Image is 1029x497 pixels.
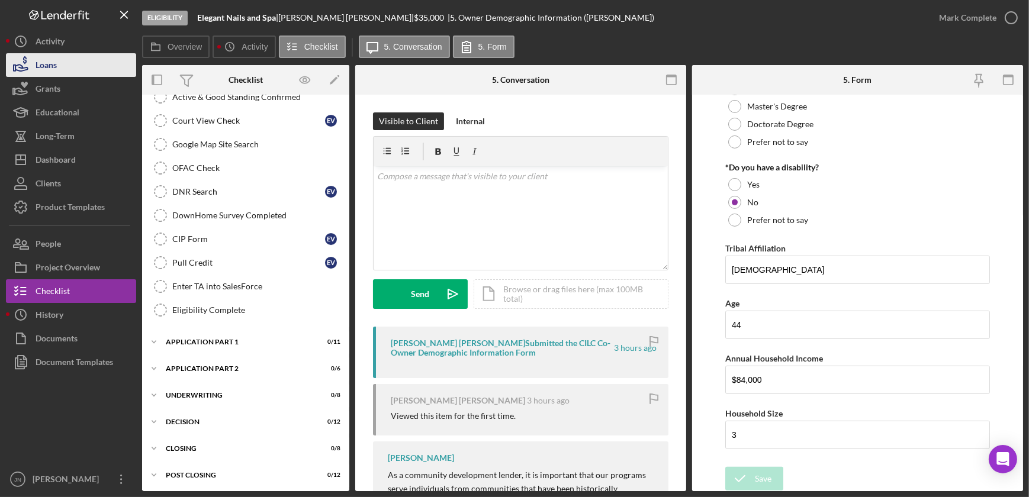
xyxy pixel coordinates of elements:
[373,112,444,130] button: Visible to Client
[166,472,311,479] div: Post Closing
[166,445,311,452] div: Closing
[747,198,758,207] label: No
[142,11,188,25] div: Eligibility
[36,350,113,377] div: Document Templates
[36,101,79,127] div: Educational
[391,411,516,421] div: Viewed this item for the first time.
[148,298,343,322] a: Eligibility Complete
[172,116,325,125] div: Court View Check
[36,256,100,282] div: Project Overview
[6,232,136,256] a: People
[36,124,75,151] div: Long-Term
[229,75,263,85] div: Checklist
[391,396,525,405] div: [PERSON_NAME] [PERSON_NAME]
[725,408,783,418] label: Household Size
[725,353,823,363] label: Annual Household Income
[6,303,136,327] button: History
[747,137,808,147] label: Prefer not to say
[213,35,275,58] button: Activity
[6,101,136,124] button: Educational
[747,120,813,129] label: Doctorate Degree
[6,256,136,279] button: Project Overview
[448,13,654,22] div: | 5. Owner Demographic Information ([PERSON_NAME])
[166,365,311,372] div: Application Part 2
[148,156,343,180] a: OFAC Check
[36,148,76,175] div: Dashboard
[6,327,136,350] button: Documents
[36,303,63,330] div: History
[939,6,996,30] div: Mark Complete
[450,112,491,130] button: Internal
[148,109,343,133] a: Court View CheckEV
[6,195,136,219] button: Product Templates
[319,365,340,372] div: 0 / 6
[725,163,990,172] div: *Do you have a disability?
[279,35,346,58] button: Checklist
[148,85,343,109] a: Active & Good Standing Confirmed
[148,227,343,251] a: CIP FormEV
[725,243,786,253] label: Tribal Affiliation
[6,53,136,77] button: Loans
[172,187,325,196] div: DNR Search
[172,258,325,267] div: Pull Credit
[725,298,739,308] label: Age
[6,350,136,374] button: Document Templates
[36,53,57,80] div: Loans
[325,186,337,198] div: E V
[36,279,70,306] div: Checklist
[304,42,338,51] label: Checklist
[14,476,21,483] text: JN
[172,163,343,173] div: OFAC Check
[319,472,340,479] div: 0 / 12
[142,35,210,58] button: Overview
[527,396,570,405] time: 2025-09-15 19:46
[6,124,136,148] button: Long-Term
[391,338,612,357] div: [PERSON_NAME] [PERSON_NAME] Submitted the CILC Co-Owner Demographic Information Form
[148,275,343,298] a: Enter TA into SalesForce
[747,180,760,189] label: Yes
[148,204,343,227] a: DownHome Survey Completed
[172,282,343,291] div: Enter TA into SalesForce
[478,42,507,51] label: 5. Form
[242,42,268,51] label: Activity
[148,251,343,275] a: Pull CreditEV
[36,30,65,56] div: Activity
[6,467,136,491] button: JN[PERSON_NAME]
[319,338,340,346] div: 0 / 11
[36,327,78,353] div: Documents
[989,445,1017,473] div: Open Intercom Messenger
[166,392,311,399] div: Underwriting
[456,112,485,130] div: Internal
[325,115,337,127] div: E V
[36,195,105,222] div: Product Templates
[197,12,276,22] b: Elegant Nails and Spa
[148,180,343,204] a: DNR SearchEV
[614,343,657,353] time: 2025-09-15 19:49
[36,172,61,198] div: Clients
[927,6,1023,30] button: Mark Complete
[6,279,136,303] a: Checklist
[172,305,343,315] div: Eligibility Complete
[6,148,136,172] button: Dashboard
[6,172,136,195] button: Clients
[384,42,442,51] label: 5. Conversation
[197,13,278,22] div: |
[843,75,872,85] div: 5. Form
[6,30,136,53] button: Activity
[492,75,549,85] div: 5. Conversation
[725,467,783,490] button: Save
[379,112,438,130] div: Visible to Client
[172,234,325,244] div: CIP Form
[747,102,807,111] label: Master's Degree
[168,42,202,51] label: Overview
[6,77,136,101] button: Grants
